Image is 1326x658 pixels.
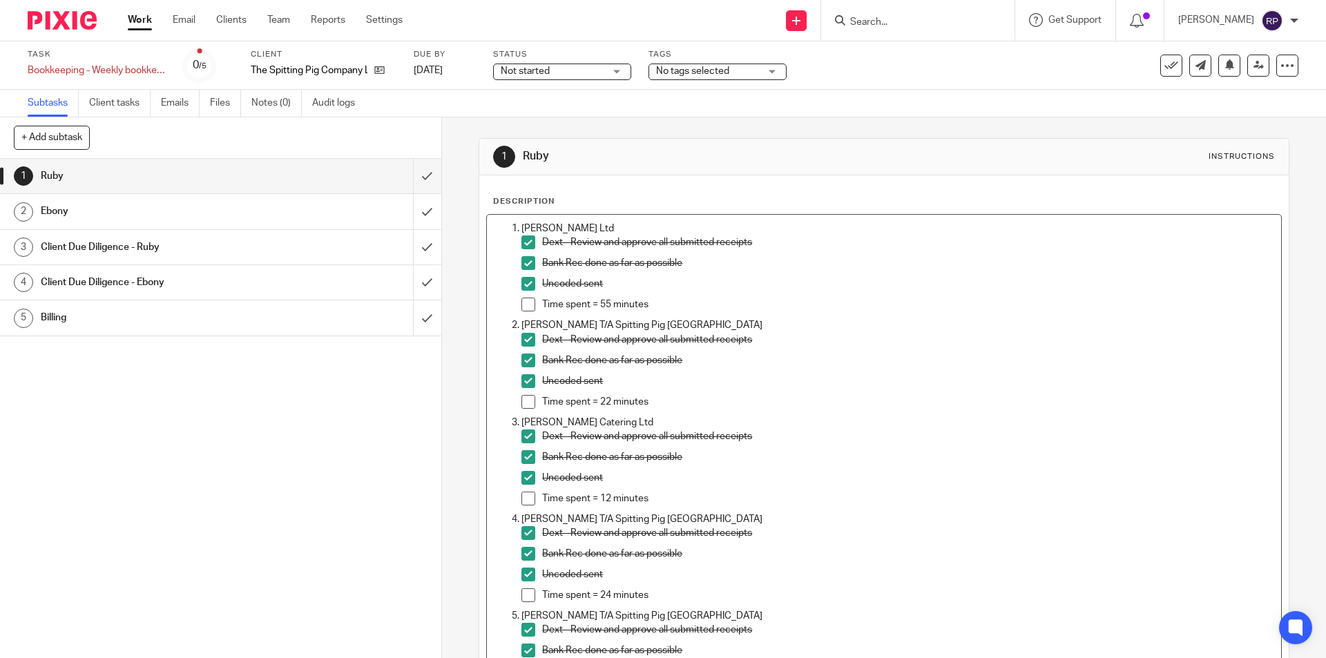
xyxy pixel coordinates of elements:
[1048,15,1102,25] span: Get Support
[216,13,247,27] a: Clients
[41,201,280,222] h1: Ebony
[161,90,200,117] a: Emails
[251,90,302,117] a: Notes (0)
[542,568,1274,581] p: Uncoded sent
[193,57,206,73] div: 0
[89,90,151,117] a: Client tasks
[493,49,631,60] label: Status
[542,547,1274,561] p: Bank Rec done as far as possible
[312,90,365,117] a: Audit logs
[41,237,280,258] h1: Client Due Diligence - Ruby
[1209,151,1275,162] div: Instructions
[199,62,206,70] small: /5
[14,273,33,292] div: 4
[523,149,914,164] h1: Ruby
[542,277,1274,291] p: Uncoded sent
[521,609,1274,623] p: [PERSON_NAME] T/A Spitting Pig [GEOGRAPHIC_DATA]
[521,512,1274,526] p: [PERSON_NAME] T/A Spitting Pig [GEOGRAPHIC_DATA]
[414,66,443,75] span: [DATE]
[14,309,33,328] div: 5
[542,492,1274,505] p: Time spent = 12 minutes
[1178,13,1254,27] p: [PERSON_NAME]
[493,196,555,207] p: Description
[521,318,1274,332] p: [PERSON_NAME] T/A Spitting Pig [GEOGRAPHIC_DATA]
[542,450,1274,464] p: Bank Rec done as far as possible
[41,307,280,328] h1: Billing
[542,623,1274,637] p: Dext - Review and approve all submitted receipts
[542,471,1274,485] p: Uncoded sent
[128,13,152,27] a: Work
[542,644,1274,657] p: Bank Rec done as far as possible
[656,66,729,76] span: No tags selected
[28,11,97,30] img: Pixie
[414,49,476,60] label: Due by
[542,374,1274,388] p: Uncoded sent
[28,90,79,117] a: Subtasks
[493,146,515,168] div: 1
[311,13,345,27] a: Reports
[648,49,787,60] label: Tags
[501,66,550,76] span: Not started
[1261,10,1283,32] img: svg%3E
[849,17,973,29] input: Search
[41,272,280,293] h1: Client Due Diligence - Ebony
[173,13,195,27] a: Email
[521,222,1274,235] p: [PERSON_NAME] Ltd
[14,202,33,222] div: 2
[251,64,367,77] p: The Spitting Pig Company Ltd
[542,298,1274,311] p: Time spent = 55 minutes
[542,333,1274,347] p: Dext - Review and approve all submitted receipts
[28,49,166,60] label: Task
[366,13,403,27] a: Settings
[542,256,1274,270] p: Bank Rec done as far as possible
[267,13,290,27] a: Team
[14,126,90,149] button: + Add subtask
[28,64,166,77] div: Bookkeeping - Weekly bookkeeping SP group
[41,166,280,186] h1: Ruby
[210,90,241,117] a: Files
[542,429,1274,443] p: Dext - Review and approve all submitted receipts
[542,235,1274,249] p: Dext - Review and approve all submitted receipts
[14,238,33,257] div: 3
[14,166,33,186] div: 1
[251,49,396,60] label: Client
[542,526,1274,540] p: Dext - Review and approve all submitted receipts
[542,395,1274,409] p: Time spent = 22 minutes
[542,354,1274,367] p: Bank Rec done as far as possible
[521,416,1274,429] p: [PERSON_NAME] Catering Ltd
[542,588,1274,602] p: Time spent = 24 minutes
